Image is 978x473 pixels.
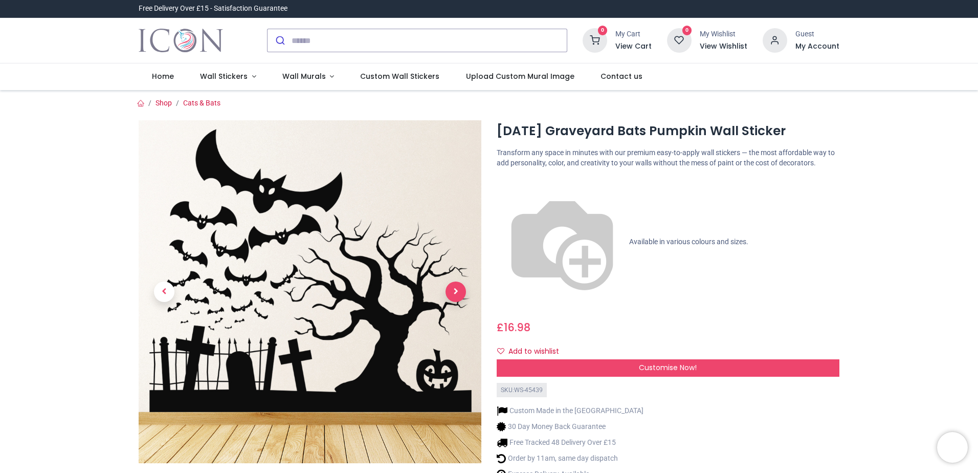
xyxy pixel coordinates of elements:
button: Submit [268,29,292,52]
li: Free Tracked 48 Delivery Over £15 [497,437,643,448]
img: Halloween Graveyard Bats Pumpkin Wall Sticker [139,120,481,463]
span: 16.98 [504,320,530,335]
span: £ [497,320,530,335]
a: View Cart [615,41,652,52]
span: Wall Murals [282,71,326,81]
a: Logo of Icon Wall Stickers [139,26,223,55]
span: Customise Now! [639,362,697,373]
li: Order by 11am, same day dispatch [497,453,643,464]
a: Shop [155,99,172,107]
sup: 0 [682,26,692,35]
div: Guest [795,29,839,39]
span: Custom Wall Stickers [360,71,439,81]
a: Previous [139,172,190,412]
a: Next [430,172,481,412]
span: Available in various colours and sizes. [629,237,748,245]
span: Previous [154,282,174,302]
span: Wall Stickers [200,71,248,81]
span: Next [446,282,466,302]
span: Upload Custom Mural Image [466,71,574,81]
a: 0 [583,36,607,44]
h1: [DATE] Graveyard Bats Pumpkin Wall Sticker [497,122,839,140]
i: Add to wishlist [497,348,504,355]
a: My Account [795,41,839,52]
div: My Cart [615,29,652,39]
li: 30 Day Money Back Guarantee [497,421,643,432]
iframe: Brevo live chat [937,432,968,463]
span: Home [152,71,174,81]
iframe: Customer reviews powered by Trustpilot [625,4,839,14]
a: Wall Stickers [187,63,269,90]
img: Icon Wall Stickers [139,26,223,55]
a: Wall Murals [269,63,347,90]
a: Cats & Bats [183,99,220,107]
button: Add to wishlistAdd to wishlist [497,343,568,360]
a: View Wishlist [700,41,747,52]
p: Transform any space in minutes with our premium easy-to-apply wall stickers — the most affordable... [497,148,839,168]
div: My Wishlist [700,29,747,39]
li: Custom Made in the [GEOGRAPHIC_DATA] [497,405,643,416]
div: Free Delivery Over £15 - Satisfaction Guarantee [139,4,287,14]
a: 0 [667,36,692,44]
div: SKU: WS-45439 [497,383,547,398]
img: color-wheel.png [497,177,628,308]
span: Contact us [601,71,642,81]
sup: 0 [598,26,608,35]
